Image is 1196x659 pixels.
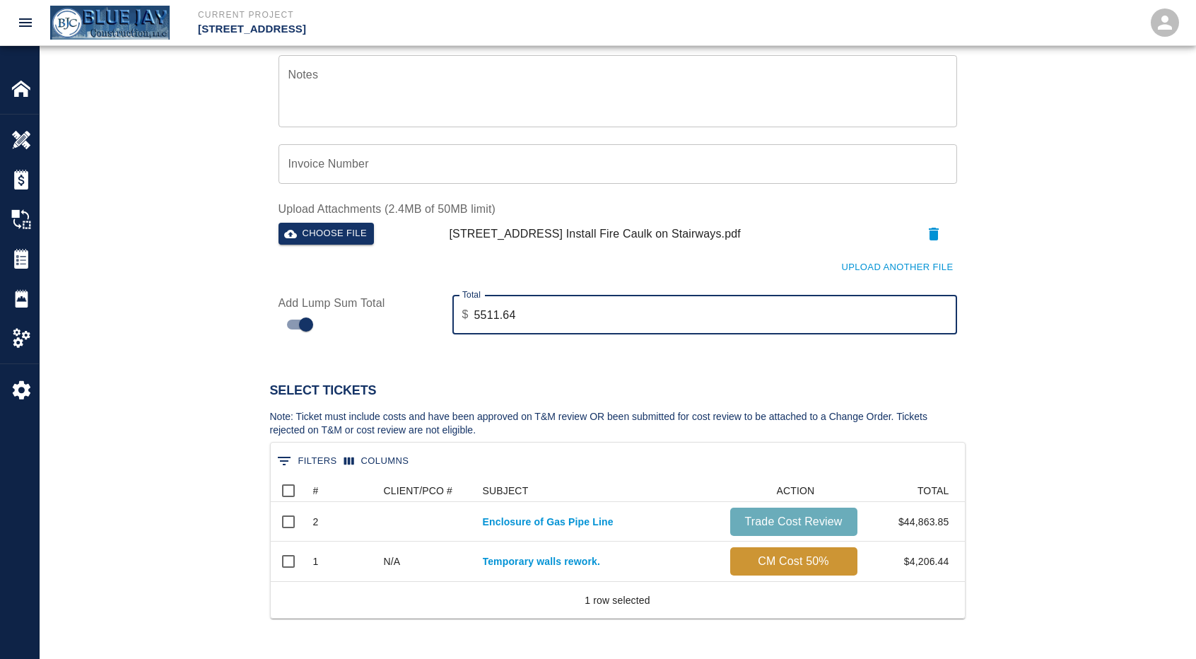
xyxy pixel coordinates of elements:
[377,479,476,502] div: CLIENT/PCO #
[736,553,852,570] p: CM Cost 50%
[279,201,957,217] label: Upload Attachments (2.4MB of 50MB limit)
[483,515,716,529] a: Enclosure of Gas Pipe Line
[777,479,815,502] div: ACTION
[270,410,966,436] h5: Note: Ticket must include costs and have been approved on T&M review OR been submitted for cost r...
[384,554,401,568] div: N/A
[279,295,435,311] label: Add Lump Sum Total
[306,479,377,502] div: #
[585,593,650,607] div: 1 row selected
[313,479,319,502] div: #
[864,542,956,581] div: $4,206.44
[864,502,956,542] div: $44,863.85
[313,554,319,568] div: 1
[476,479,723,502] div: SUBJECT
[313,515,319,529] div: 2
[723,479,864,502] div: ACTION
[198,8,674,21] p: Current Project
[1125,591,1196,659] iframe: Chat Widget
[450,226,741,243] p: [STREET_ADDRESS] Install Fire Caulk on Stairways.pdf
[279,223,375,245] button: Choose file
[483,554,716,568] a: Temporary walls rework.
[270,383,966,399] h2: Select Tickets
[838,257,956,279] button: Upload Another File
[384,479,453,502] div: CLIENT/PCO #
[864,479,956,502] div: TOTAL
[341,450,413,472] button: Select columns
[50,6,170,39] img: Blue Jay Construction LLC
[462,306,469,323] p: $
[198,21,674,37] p: [STREET_ADDRESS]
[917,479,949,502] div: TOTAL
[483,479,529,502] div: SUBJECT
[736,513,852,530] p: Trade Cost Review
[462,288,481,301] label: Total
[8,6,42,40] button: open drawer
[274,450,341,472] button: Show filters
